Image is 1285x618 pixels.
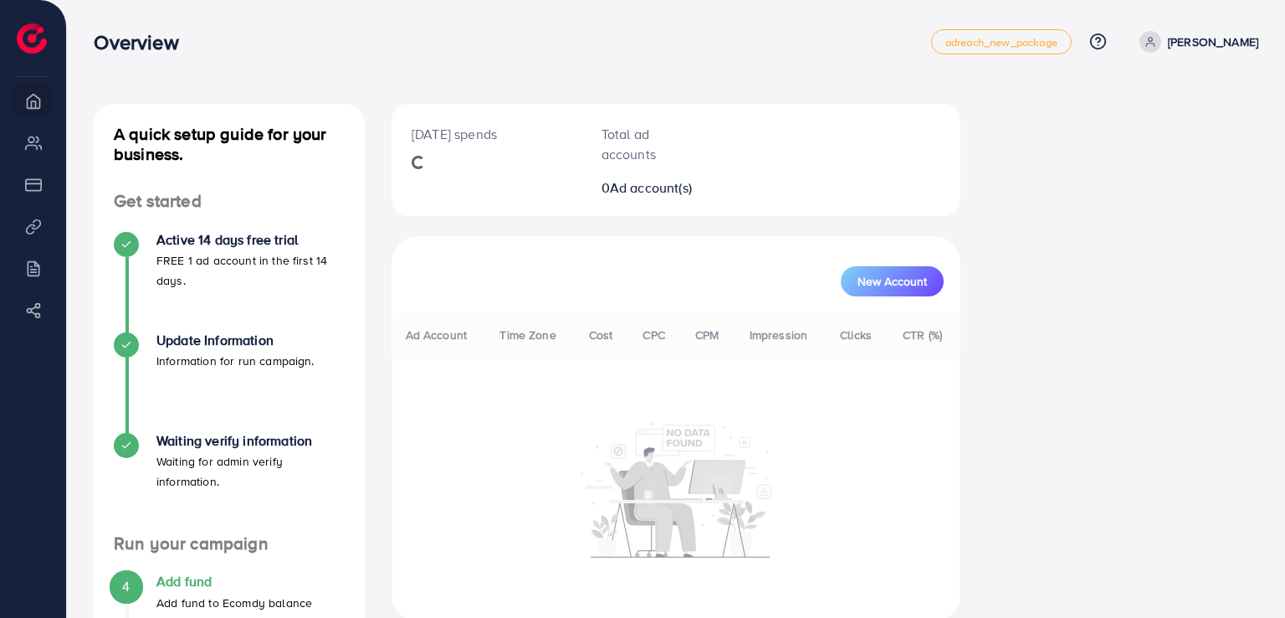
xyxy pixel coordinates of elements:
span: New Account [858,276,927,287]
span: 4 [122,577,130,596]
span: Ad account(s) [610,178,692,197]
h3: Overview [94,30,192,54]
p: [DATE] spends [412,124,561,144]
button: New Account [841,266,944,296]
h4: A quick setup guide for your business. [94,124,365,164]
li: Waiting verify information [94,433,365,533]
h4: Run your campaign [94,533,365,554]
span: adreach_new_package [945,37,1057,48]
p: Information for run campaign. [156,351,315,371]
li: Update Information [94,332,365,433]
h2: 0 [602,180,704,196]
a: adreach_new_package [931,29,1072,54]
img: logo [17,23,47,54]
h4: Add fund [156,574,312,590]
p: Total ad accounts [602,124,704,164]
p: FREE 1 ad account in the first 14 days. [156,250,345,291]
h4: Active 14 days free trial [156,232,345,248]
p: Waiting for admin verify information. [156,451,345,492]
a: [PERSON_NAME] [1133,31,1258,53]
p: [PERSON_NAME] [1168,32,1258,52]
h4: Waiting verify information [156,433,345,449]
p: Add fund to Ecomdy balance [156,593,312,613]
h4: Update Information [156,332,315,348]
li: Active 14 days free trial [94,232,365,332]
h4: Get started [94,191,365,212]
